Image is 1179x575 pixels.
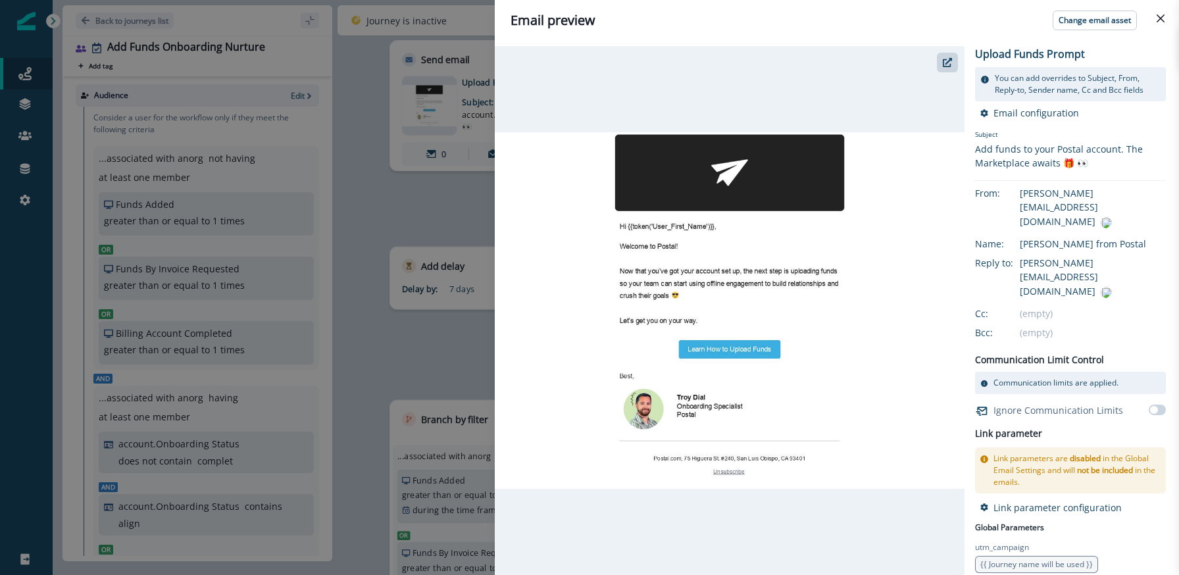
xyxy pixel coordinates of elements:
p: Link parameter configuration [993,501,1122,514]
p: Communication Limit Control [975,353,1104,366]
div: Bcc: [975,326,1041,339]
div: Name: [975,237,1041,251]
img: email asset unavailable [495,132,965,489]
button: Link parameter configuration [980,501,1122,514]
div: (empty) [1020,307,1166,320]
p: Link parameters are in the Global Email Settings and will in the emails. [993,453,1161,488]
p: Ignore Communication Limits [993,403,1123,417]
span: disabled [1070,453,1101,464]
button: Email configuration [980,107,1079,119]
button: Change email asset [1053,11,1137,30]
p: Email configuration [993,107,1079,119]
div: Cc: [975,307,1041,320]
p: utm_campaign [975,541,1029,553]
span: not be included [1077,464,1133,476]
p: Upload Funds Prompt [975,46,1085,62]
h2: Link parameter [975,426,1042,442]
p: Change email asset [1059,16,1131,25]
p: Global Parameters [975,519,1044,534]
button: Close [1150,8,1171,29]
p: You can add overrides to Subject, From, Reply-to, Sender name, Cc and Bcc fields [995,72,1161,96]
div: Email preview [511,11,1163,30]
div: [PERSON_NAME] from Postal [1020,237,1166,251]
img: postal-48.png [1099,286,1113,299]
div: From: [975,186,1041,200]
img: postal-48.png [1099,216,1113,230]
p: Subject [975,130,1166,142]
div: [PERSON_NAME][EMAIL_ADDRESS][DOMAIN_NAME] [1020,256,1166,301]
div: Add funds to your Postal account. The Marketplace awaits 🎁 👀 [975,142,1166,170]
div: [PERSON_NAME][EMAIL_ADDRESS][DOMAIN_NAME] [1020,186,1166,232]
div: (empty) [1020,326,1166,339]
p: Communication limits are applied. [993,377,1118,389]
div: Reply to: [975,256,1041,270]
span: {{ Journey name will be used }} [980,559,1093,570]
